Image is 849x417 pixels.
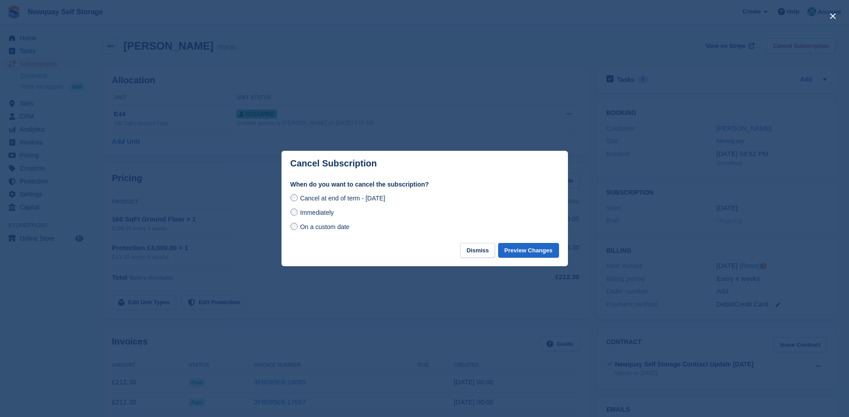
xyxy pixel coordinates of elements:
button: Preview Changes [498,243,559,258]
input: Cancel at end of term - [DATE] [290,194,298,201]
button: close [826,9,840,23]
span: Immediately [300,209,333,216]
input: Immediately [290,208,298,216]
span: Cancel at end of term - [DATE] [300,195,385,202]
span: On a custom date [300,223,350,230]
input: On a custom date [290,223,298,230]
button: Dismiss [460,243,495,258]
label: When do you want to cancel the subscription? [290,180,559,189]
p: Cancel Subscription [290,158,377,169]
